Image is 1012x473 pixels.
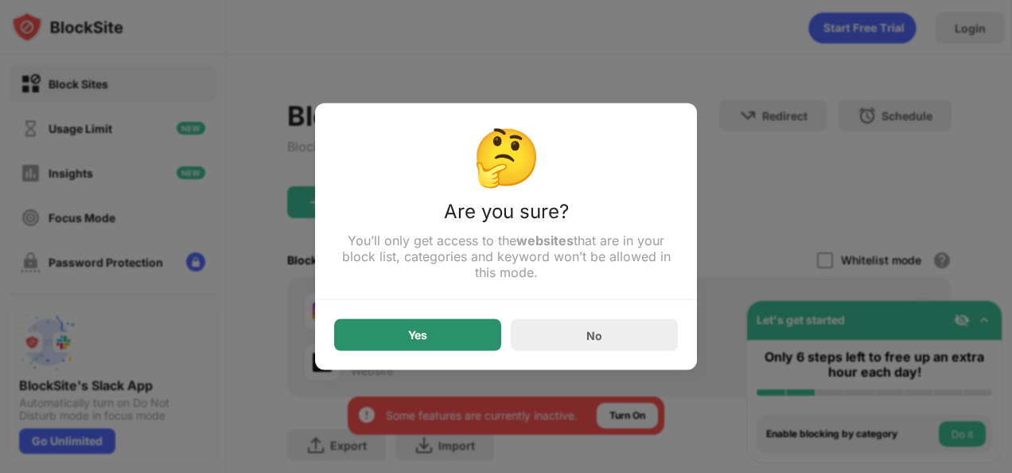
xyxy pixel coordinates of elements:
div: You’ll only get access to the that are in your block list, categories and keyword won’t be allowe... [334,233,678,280]
div: Are you sure? [334,200,678,233]
strong: websites [516,233,574,248]
div: 🤔 [334,123,678,190]
div: Yes [408,329,427,342]
div: No [586,328,602,342]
